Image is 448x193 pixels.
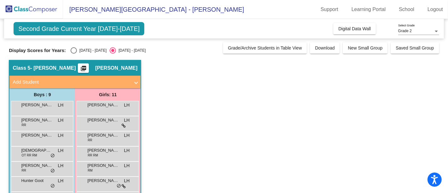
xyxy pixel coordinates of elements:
[21,168,26,173] span: RR
[315,45,335,50] span: Download
[348,45,382,50] span: New Small Group
[87,147,119,154] span: [PERSON_NAME]
[333,23,376,34] button: Digital Data Wall
[87,117,119,123] span: [PERSON_NAME]
[50,168,55,173] span: do_not_disturb_alt
[21,162,53,169] span: [PERSON_NAME]
[95,65,137,71] span: [PERSON_NAME]
[21,153,37,158] span: OT RR RM
[396,45,434,50] span: Saved Small Group
[21,123,26,127] span: RR
[87,102,119,108] span: [PERSON_NAME]
[78,63,89,73] button: Print Students Details
[63,4,244,15] span: [PERSON_NAME][GEOGRAPHIC_DATA] - [PERSON_NAME]
[14,22,144,35] span: Second Grade Current Year [DATE]-[DATE]
[58,117,64,124] span: LH
[13,79,130,86] mat-panel-title: Add Student
[394,4,419,15] a: School
[58,147,64,154] span: LH
[50,153,55,158] span: do_not_disturb_alt
[124,162,130,169] span: LH
[223,42,307,54] button: Grade/Archive Students in Table View
[21,147,53,154] span: [DEMOGRAPHIC_DATA][PERSON_NAME]
[124,132,130,139] span: LH
[117,184,121,189] span: do_not_disturb_alt
[88,168,93,173] span: RM
[75,88,141,101] div: Girls: 11
[80,65,87,74] mat-icon: picture_as_pdf
[21,132,53,138] span: [PERSON_NAME]
[13,65,30,71] span: Class 5
[9,76,141,88] mat-expansion-panel-header: Add Student
[343,42,388,54] button: New Small Group
[116,48,146,53] div: [DATE] - [DATE]
[9,48,66,53] span: Display Scores for Years:
[58,162,64,169] span: LH
[391,42,439,54] button: Saved Small Group
[316,4,343,15] a: Support
[347,4,391,15] a: Learning Portal
[21,178,53,184] span: Hunter Goot
[87,132,119,138] span: [PERSON_NAME]
[124,178,130,184] span: LH
[228,45,302,50] span: Grade/Archive Students in Table View
[50,184,55,189] span: do_not_disturb_alt
[310,42,340,54] button: Download
[124,102,130,108] span: LH
[422,4,448,15] a: Logout
[88,153,98,158] span: RR RM
[87,178,119,184] span: [PERSON_NAME]
[9,88,75,101] div: Boys : 9
[21,102,53,108] span: [PERSON_NAME]
[58,178,64,184] span: LH
[87,162,119,169] span: [PERSON_NAME]
[21,117,53,123] span: [PERSON_NAME]
[338,26,371,31] span: Digital Data Wall
[88,138,92,143] span: RR
[77,48,106,53] div: [DATE] - [DATE]
[30,65,76,71] span: - [PERSON_NAME]
[124,117,130,124] span: LH
[58,132,64,139] span: LH
[58,102,64,108] span: LH
[71,47,146,54] mat-radio-group: Select an option
[124,147,130,154] span: LH
[398,29,412,33] span: Grade 2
